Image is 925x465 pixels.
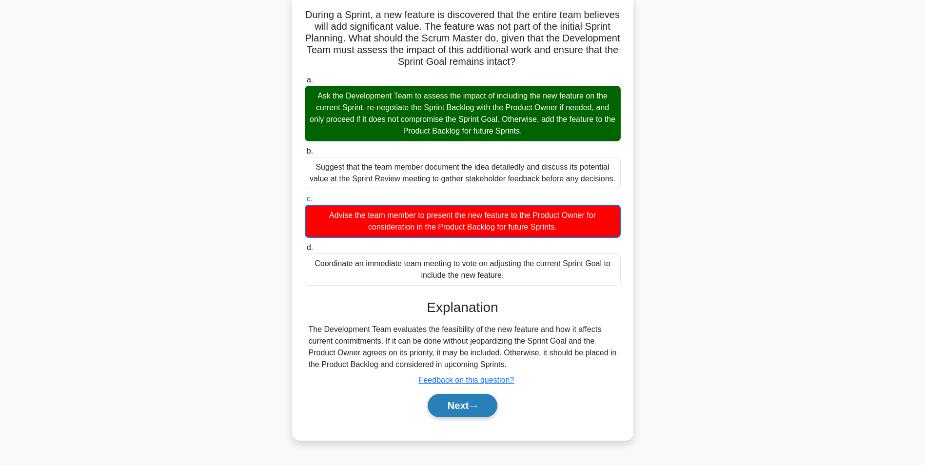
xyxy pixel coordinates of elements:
[309,324,617,370] div: The Development Team evaluates the feasibility of the new feature and how it affects current comm...
[305,157,621,189] div: Suggest that the team member document the idea detailedly and discuss its potential value at the ...
[305,86,621,141] div: Ask the Development Team to assess the impact of including the new feature on the current Sprint,...
[307,147,313,155] span: b.
[305,205,621,238] div: Advise the team member to present the new feature to the Product Owner for consideration in the P...
[305,253,621,286] div: Coordinate an immediate team meeting to vote on adjusting the current Sprint Goal to include the ...
[428,394,497,417] button: Next
[307,76,313,84] span: a.
[307,243,313,252] span: d.
[307,194,313,203] span: c.
[419,376,514,384] a: Feedback on this question?
[304,9,622,68] h5: During a Sprint, a new feature is discovered that the entire team believes will add significant v...
[311,299,615,316] h3: Explanation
